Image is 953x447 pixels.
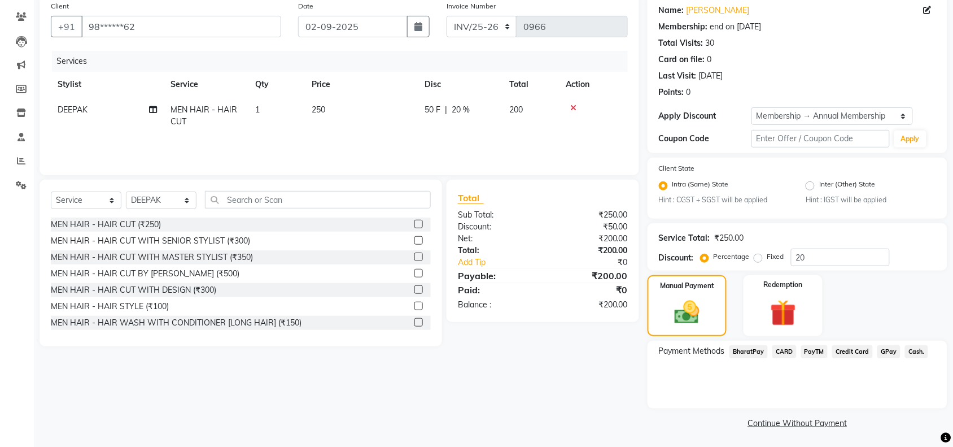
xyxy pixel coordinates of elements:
button: +91 [51,16,82,37]
div: Balance : [449,299,543,311]
th: Qty [248,72,305,97]
img: _gift.svg [762,297,805,329]
div: Total Visits: [659,37,703,49]
th: Stylist [51,72,164,97]
img: _cash.svg [667,298,707,327]
input: Search by Name/Mobile/Email/Code [81,16,281,37]
div: ₹0 [558,257,636,268]
span: Credit Card [832,345,873,358]
span: CARD [772,345,797,358]
span: Cash. [905,345,928,358]
th: Price [305,72,418,97]
div: Services [52,51,636,72]
div: MEN HAIR - HAIR CUT WITH SENIOR STYLIST (₹300) [51,235,250,247]
label: Fixed [767,251,784,262]
div: MEN HAIR - HAIR CUT WITH MASTER STYLIST (₹350) [51,251,253,263]
div: ₹250.00 [543,209,636,221]
input: Search or Scan [205,191,431,209]
div: ₹200.00 [543,299,636,311]
div: Name: [659,5,684,16]
a: Continue Without Payment [650,418,945,429]
div: Service Total: [659,232,710,244]
div: MEN HAIR - HAIR CUT (₹250) [51,219,161,231]
th: Action [559,72,628,97]
th: Total [502,72,559,97]
span: DEEPAK [58,105,88,115]
div: Last Visit: [659,70,697,82]
span: | [445,104,447,116]
div: Discount: [659,252,694,264]
label: Inter (Other) State [819,179,875,193]
span: 200 [509,105,523,115]
span: 20 % [452,104,470,116]
div: Sub Total: [449,209,543,221]
button: Apply [894,131,926,147]
div: [DATE] [699,70,723,82]
div: 0 [707,54,712,66]
small: Hint : CGST + SGST will be applied [659,195,789,205]
div: ₹200.00 [543,269,636,283]
div: MEN HAIR - HAIR CUT BY [PERSON_NAME] (₹500) [51,268,239,280]
label: Date [298,1,313,11]
div: end on [DATE] [710,21,762,33]
div: Net: [449,233,543,245]
div: Membership: [659,21,708,33]
label: Redemption [764,280,803,290]
span: BharatPay [729,345,768,358]
div: MEN HAIR - HAIR WASH WITH CONDITIONER [LONG HAIR] (₹150) [51,317,301,329]
a: [PERSON_NAME] [687,5,750,16]
div: ₹200.00 [543,233,636,245]
div: ₹250.00 [715,232,744,244]
span: 250 [312,105,325,115]
small: Hint : IGST will be applied [806,195,935,205]
span: GPay [877,345,900,358]
th: Disc [418,72,502,97]
span: Payment Methods [659,345,725,357]
label: Intra (Same) State [672,179,729,193]
span: PayTM [801,345,828,358]
span: MEN HAIR - HAIR CUT [171,105,237,127]
span: 1 [255,105,260,115]
div: Payable: [449,269,543,283]
input: Enter Offer / Coupon Code [751,130,890,147]
div: Paid: [449,283,543,297]
div: Card on file: [659,54,705,66]
label: Client State [659,163,695,173]
th: Service [164,72,248,97]
div: Discount: [449,221,543,233]
label: Invoice Number [447,1,496,11]
div: ₹0 [543,283,636,297]
div: 30 [706,37,715,49]
a: Add Tip [449,257,558,268]
div: MEN HAIR - HAIR STYLE (₹100) [51,301,169,313]
div: Coupon Code [659,133,751,145]
div: ₹50.00 [543,221,636,233]
div: MEN HAIR - HAIR CUT WITH DESIGN (₹300) [51,284,216,296]
div: Points: [659,86,684,98]
div: Total: [449,245,543,257]
label: Percentage [714,251,750,262]
div: ₹200.00 [543,245,636,257]
span: Total [458,192,484,204]
span: 50 F [425,104,440,116]
label: Client [51,1,69,11]
label: Manual Payment [660,281,714,291]
div: 0 [687,86,691,98]
div: Apply Discount [659,110,751,122]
